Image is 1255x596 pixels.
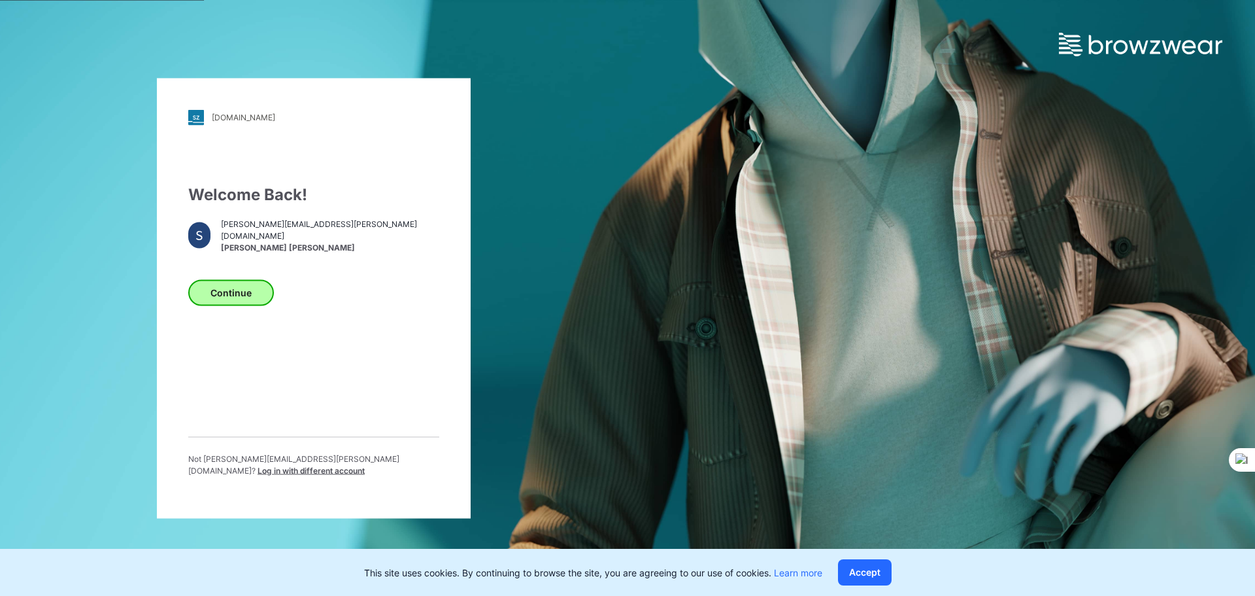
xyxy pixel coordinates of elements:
[838,559,892,586] button: Accept
[1059,33,1222,56] img: browzwear-logo.e42bd6dac1945053ebaf764b6aa21510.svg
[188,109,439,125] a: [DOMAIN_NAME]
[364,566,822,580] p: This site uses cookies. By continuing to browse the site, you are agreeing to our use of cookies.
[212,113,275,122] div: [DOMAIN_NAME]
[188,109,204,125] img: stylezone-logo.562084cfcfab977791bfbf7441f1a819.svg
[188,453,439,476] p: Not [PERSON_NAME][EMAIL_ADDRESS][PERSON_NAME][DOMAIN_NAME] ?
[188,183,439,206] div: Welcome Back!
[221,219,439,242] span: [PERSON_NAME][EMAIL_ADDRESS][PERSON_NAME][DOMAIN_NAME]
[774,567,822,578] a: Learn more
[188,279,274,306] button: Continue
[188,222,210,248] div: S​
[258,465,365,475] span: Log in with different account
[221,242,439,254] span: [PERSON_NAME] ​[PERSON_NAME]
